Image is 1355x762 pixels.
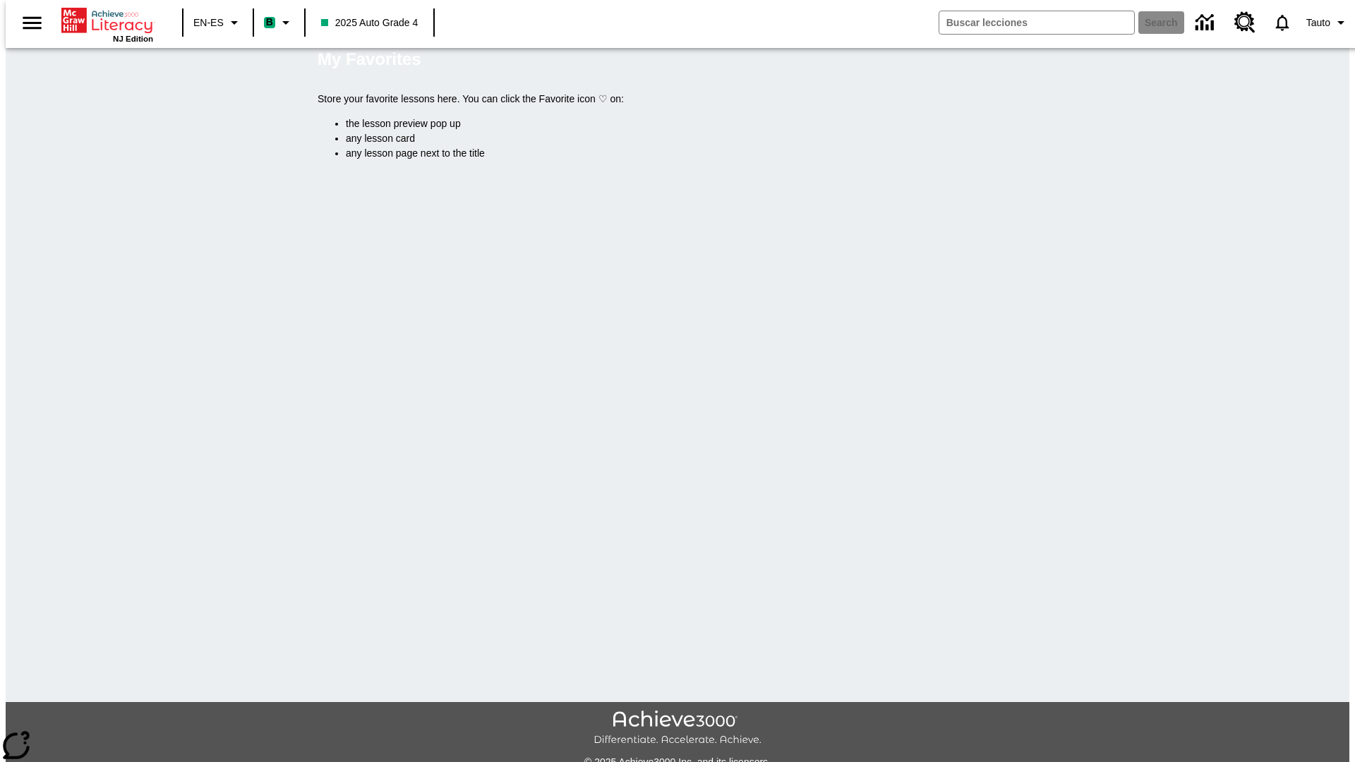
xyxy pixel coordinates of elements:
h5: My Favorites [318,48,421,71]
button: Perfil/Configuración [1301,10,1355,35]
li: the lesson preview pop up [346,116,1037,131]
img: Achieve3000 Differentiate Accelerate Achieve [594,710,761,746]
a: Centro de recursos, Se abrirá en una pestaña nueva. [1226,4,1264,42]
span: B [266,13,273,31]
p: Store your favorite lessons here. You can click the Favorite icon ♡ on: [318,92,1037,107]
a: Portada [61,6,153,35]
span: 2025 Auto Grade 4 [321,16,418,30]
button: Boost El color de la clase es verde menta. Cambiar el color de la clase. [258,10,300,35]
input: search field [939,11,1134,34]
span: EN-ES [193,16,224,30]
button: Abrir el menú lateral [11,2,53,44]
li: any lesson card [346,131,1037,146]
span: Tauto [1306,16,1330,30]
div: Portada [61,5,153,43]
a: Notificaciones [1264,4,1301,41]
a: Centro de información [1187,4,1226,42]
button: Language: EN-ES, Selecciona un idioma [188,10,248,35]
span: NJ Edition [113,35,153,43]
li: any lesson page next to the title [346,146,1037,161]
